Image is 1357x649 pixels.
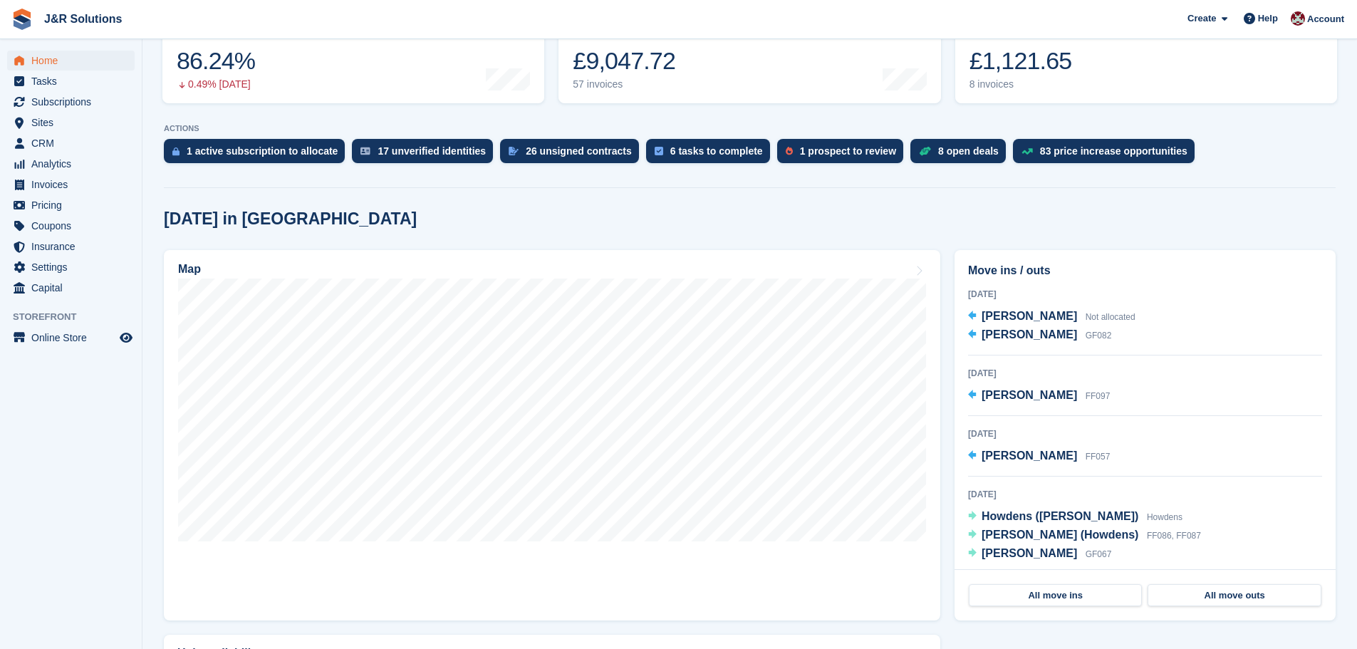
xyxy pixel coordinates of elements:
[969,46,1072,76] div: £1,121.65
[982,310,1077,322] span: [PERSON_NAME]
[13,310,142,324] span: Storefront
[7,133,135,153] a: menu
[360,147,370,155] img: verify_identity-adf6edd0f0f0b5bbfe63781bf79b02c33cf7c696d77639b501bdc392416b5a36.svg
[1040,145,1187,157] div: 83 price increase opportunities
[1258,11,1278,26] span: Help
[500,139,646,170] a: 26 unsigned contracts
[1086,452,1111,462] span: FF057
[7,113,135,133] a: menu
[1291,11,1305,26] img: Julie Morgan
[31,113,117,133] span: Sites
[777,139,910,170] a: 1 prospect to review
[982,547,1077,559] span: [PERSON_NAME]
[164,209,417,229] h2: [DATE] in [GEOGRAPHIC_DATA]
[800,145,896,157] div: 1 prospect to review
[969,584,1142,607] a: All move ins
[1147,531,1201,541] span: FF086, FF087
[968,288,1322,301] div: [DATE]
[177,78,255,90] div: 0.49% [DATE]
[1086,391,1111,401] span: FF097
[1086,549,1112,559] span: GF067
[31,237,117,256] span: Insurance
[31,257,117,277] span: Settings
[982,510,1138,522] span: Howdens ([PERSON_NAME])
[910,139,1013,170] a: 8 open deals
[11,9,33,30] img: stora-icon-8386f47178a22dfd0bd8f6a31ec36ba5ce8667c1dd55bd0f319d3a0aa187defe.svg
[968,447,1110,466] a: [PERSON_NAME] FF057
[7,71,135,91] a: menu
[938,145,999,157] div: 8 open deals
[31,51,117,71] span: Home
[38,7,128,31] a: J&R Solutions
[378,145,486,157] div: 17 unverified identities
[7,328,135,348] a: menu
[172,147,180,156] img: active_subscription_to_allocate_icon-d502201f5373d7db506a760aba3b589e785aa758c864c3986d89f69b8ff3...
[7,51,135,71] a: menu
[982,529,1138,541] span: [PERSON_NAME] (Howdens)
[573,46,679,76] div: £9,047.72
[7,92,135,112] a: menu
[646,139,777,170] a: 6 tasks to complete
[7,175,135,194] a: menu
[968,387,1110,405] a: [PERSON_NAME] FF097
[969,78,1072,90] div: 8 invoices
[164,124,1336,133] p: ACTIONS
[7,257,135,277] a: menu
[786,147,793,155] img: prospect-51fa495bee0391a8d652442698ab0144808aea92771e9ea1ae160a38d050c398.svg
[1013,139,1202,170] a: 83 price increase opportunities
[573,78,679,90] div: 57 invoices
[31,154,117,174] span: Analytics
[982,450,1077,462] span: [PERSON_NAME]
[7,278,135,298] a: menu
[31,71,117,91] span: Tasks
[118,329,135,346] a: Preview store
[178,263,201,276] h2: Map
[982,389,1077,401] span: [PERSON_NAME]
[919,146,931,156] img: deal-1b604bf984904fb50ccaf53a9ad4b4a5d6e5aea283cecdc64d6e3604feb123c2.svg
[7,216,135,236] a: menu
[31,133,117,153] span: CRM
[187,145,338,157] div: 1 active subscription to allocate
[352,139,500,170] a: 17 unverified identities
[177,46,255,76] div: 86.24%
[1086,312,1135,322] span: Not allocated
[968,308,1135,326] a: [PERSON_NAME] Not allocated
[968,326,1111,345] a: [PERSON_NAME] GF082
[968,508,1182,526] a: Howdens ([PERSON_NAME]) Howdens
[7,154,135,174] a: menu
[164,250,940,621] a: Map
[968,367,1322,380] div: [DATE]
[1021,148,1033,155] img: price_increase_opportunities-93ffe204e8149a01c8c9dc8f82e8f89637d9d84a8eef4429ea346261dce0b2c0.svg
[655,147,663,155] img: task-75834270c22a3079a89374b754ae025e5fb1db73e45f91037f5363f120a921f8.svg
[164,139,352,170] a: 1 active subscription to allocate
[31,175,117,194] span: Invoices
[31,328,117,348] span: Online Store
[31,216,117,236] span: Coupons
[31,278,117,298] span: Capital
[968,545,1111,564] a: [PERSON_NAME] GF067
[955,13,1337,103] a: Awaiting payment £1,121.65 8 invoices
[1086,331,1112,341] span: GF082
[982,328,1077,341] span: [PERSON_NAME]
[7,237,135,256] a: menu
[1148,584,1321,607] a: All move outs
[968,488,1322,501] div: [DATE]
[7,195,135,215] a: menu
[1307,12,1344,26] span: Account
[968,262,1322,279] h2: Move ins / outs
[509,147,519,155] img: contract_signature_icon-13c848040528278c33f63329250d36e43548de30e8caae1d1a13099fd9432cc5.svg
[526,145,632,157] div: 26 unsigned contracts
[31,195,117,215] span: Pricing
[670,145,763,157] div: 6 tasks to complete
[1147,512,1182,522] span: Howdens
[31,92,117,112] span: Subscriptions
[1187,11,1216,26] span: Create
[558,13,940,103] a: Month-to-date sales £9,047.72 57 invoices
[968,526,1201,545] a: [PERSON_NAME] (Howdens) FF086, FF087
[162,13,544,103] a: Occupancy 86.24% 0.49% [DATE]
[968,427,1322,440] div: [DATE]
